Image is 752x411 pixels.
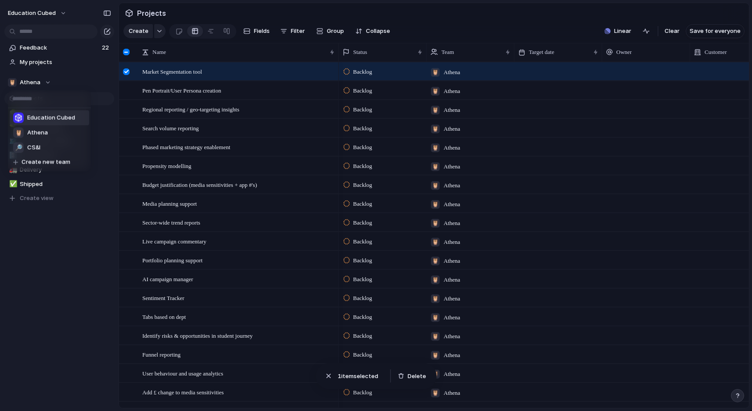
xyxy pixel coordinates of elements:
[27,129,48,137] span: Athena
[27,114,75,122] span: Education Cubed
[13,143,24,153] div: 🔎
[22,158,70,167] span: Create new team
[27,143,40,152] span: CS&I
[13,128,24,138] div: 🦉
